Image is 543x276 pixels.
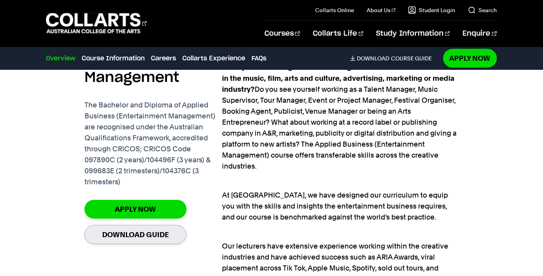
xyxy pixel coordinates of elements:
a: Study Information [376,21,450,47]
a: Course Information [82,54,145,63]
a: Enquire [462,21,497,47]
a: Search [468,6,497,14]
a: Collarts Online [315,6,354,14]
a: FAQs [251,54,266,63]
a: Collarts Experience [182,54,245,63]
a: Student Login [408,6,455,14]
a: Careers [151,54,176,63]
a: Download Guide [84,225,187,244]
p: Do you see yourself working as a Talent Manager, Music Supervisor, Tour Manager, Event or Project... [222,62,459,172]
a: Collarts Life [313,21,363,47]
span: Download [357,55,390,62]
p: The Bachelor and Diploma of Applied Business (Entertainment Management) are recognised under the ... [84,100,222,187]
strong: Have you ever thought about working in the entertainment business in the music, film, arts and cu... [222,63,457,93]
a: Apply Now [84,200,187,218]
a: Apply Now [443,49,497,67]
p: At [GEOGRAPHIC_DATA], we have designed our curriculum to equip you with the skills and insights t... [222,179,459,223]
a: Courses [264,21,300,47]
a: DownloadCourse Guide [350,55,438,62]
div: Go to homepage [46,12,147,34]
a: Overview [46,54,75,63]
a: About Us [367,6,396,14]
